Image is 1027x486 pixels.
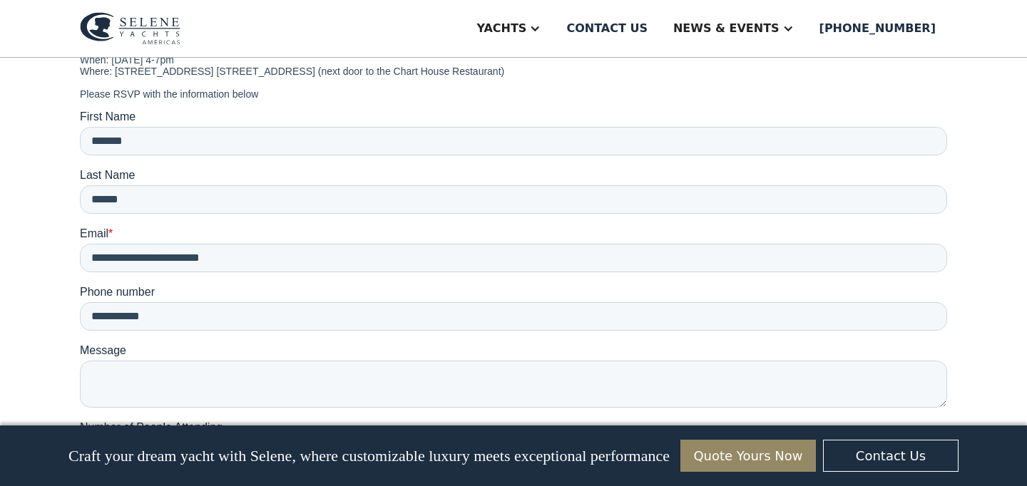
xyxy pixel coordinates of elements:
div: Contact us [566,20,648,37]
div: News & EVENTS [673,20,780,37]
div: Yachts [476,20,526,37]
img: logo [80,12,180,45]
div: [PHONE_NUMBER] [819,20,936,37]
a: Quote Yours Now [680,440,816,472]
a: Contact Us [823,440,959,472]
